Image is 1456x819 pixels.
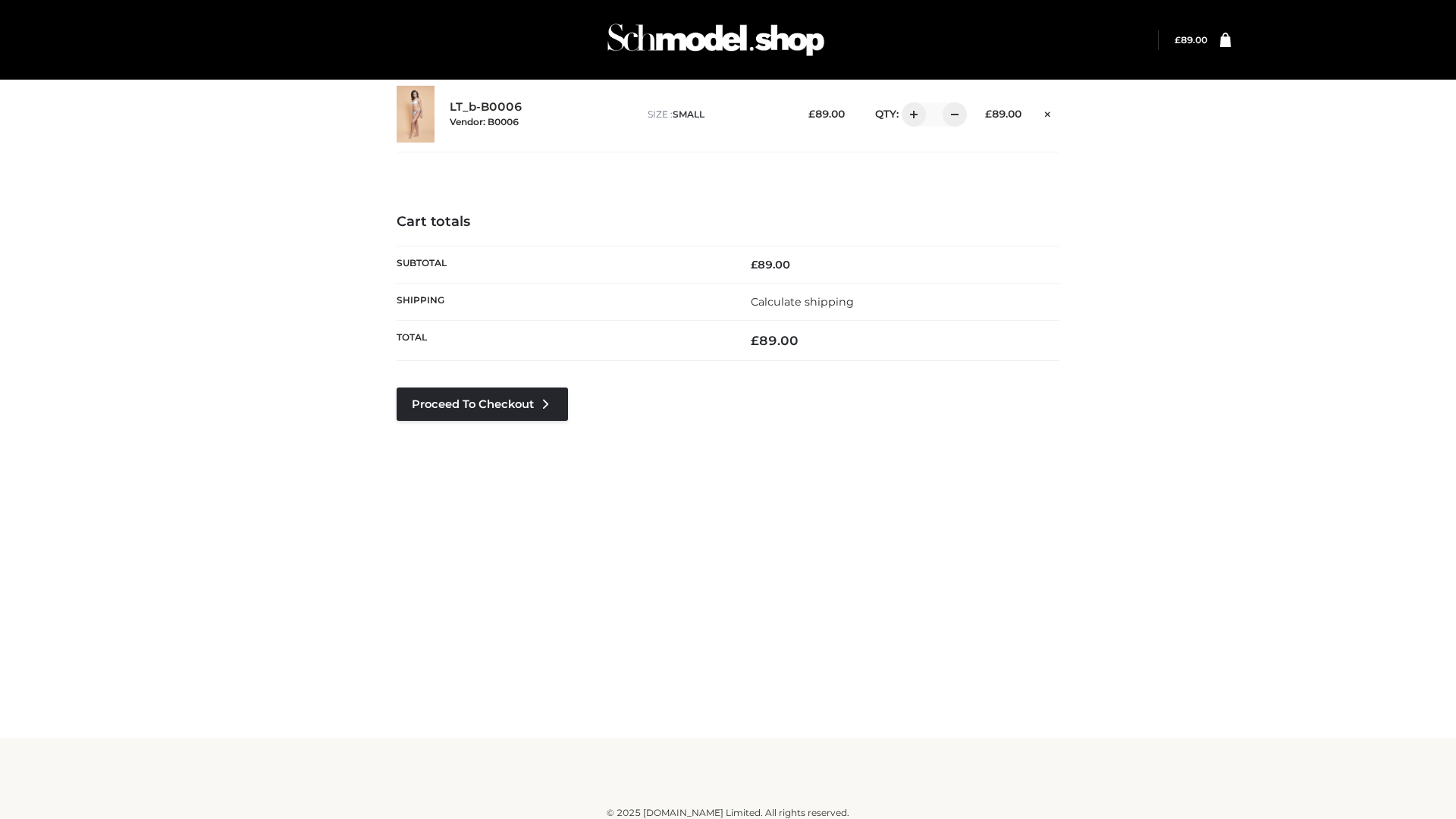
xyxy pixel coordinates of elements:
div: QTY: [860,102,962,127]
bdi: 89.00 [1175,34,1207,45]
bdi: 89.00 [808,108,845,120]
span: SMALL [673,108,704,120]
span: £ [1175,34,1181,45]
a: Calculate shipping [751,295,854,309]
th: Total [397,321,728,361]
img: LT_b-B0006 - SMALL [397,86,435,143]
p: size : [648,108,785,121]
span: £ [985,108,992,120]
span: £ [751,258,758,271]
bdi: 89.00 [751,333,799,348]
th: Subtotal [397,246,728,283]
small: Vendor: B0006 [450,116,519,127]
span: £ [751,333,759,348]
a: Remove this item [1037,102,1059,122]
bdi: 89.00 [985,108,1021,120]
a: Proceed to Checkout [397,388,568,421]
a: LT_b-B0006 [450,100,522,115]
a: £89.00 [1175,34,1207,45]
h4: Cart totals [397,214,1059,231]
th: Shipping [397,283,728,320]
img: Schmodel Admin 964 [602,10,830,70]
bdi: 89.00 [751,258,790,271]
span: £ [808,108,815,120]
